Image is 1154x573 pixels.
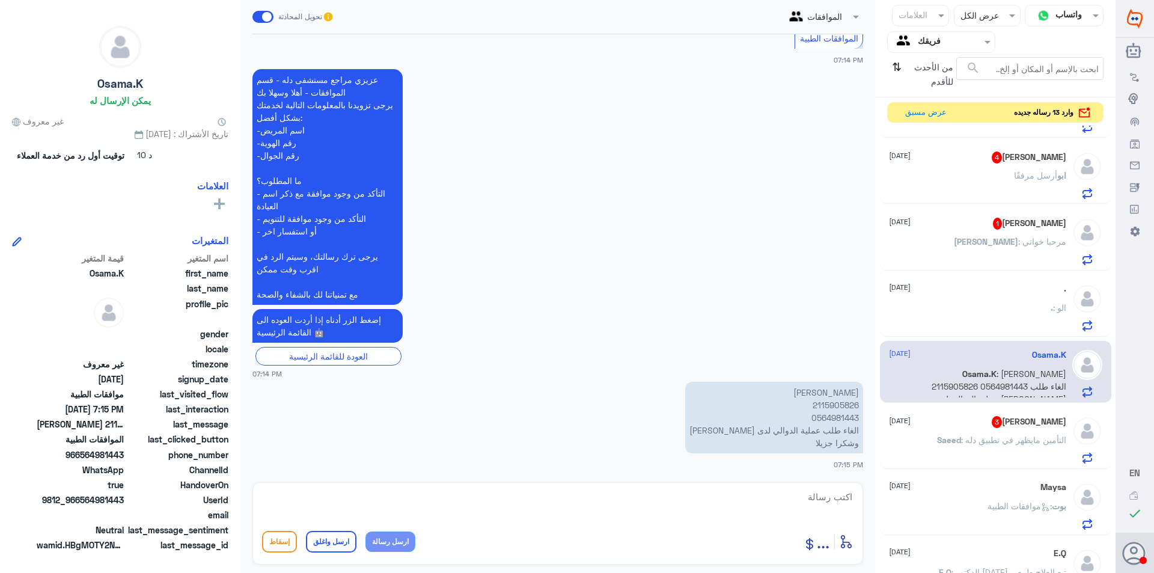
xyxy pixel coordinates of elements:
[892,57,902,88] i: ⇅
[817,528,829,555] button: ...
[126,358,228,370] span: timezone
[37,388,124,400] span: موافقات الطبية
[962,369,997,379] span: Osama.K
[37,267,124,280] span: Osama.K
[252,309,403,343] p: 12/8/2025, 7:14 PM
[1032,350,1066,360] h5: Osama.K
[126,464,228,476] span: ChannelId
[800,33,858,43] span: الموافقات الطبية
[966,61,980,75] span: search
[126,373,228,385] span: signup_date
[37,418,124,431] span: اسامة اسماعيل 2115905826 0564981443 الغاء طلب عملية الدوالي لدى الدكتور ايمن المخزنجي وشكرا جزيلا
[889,216,911,227] span: [DATE]
[365,532,415,552] button: ارسل رسالة
[834,461,863,468] span: 07:15 PM
[1052,501,1066,511] span: بوت
[1128,506,1142,521] i: check
[889,415,911,426] span: [DATE]
[37,509,124,521] span: null
[97,77,143,91] h5: Osama.K
[685,382,863,453] p: 12/8/2025, 7:15 PM
[197,180,228,191] h6: العلامات
[1127,9,1143,28] img: Widebot Logo
[993,218,1002,230] span: 1
[37,328,124,340] span: null
[1072,482,1102,512] img: defaultAdmin.png
[12,115,64,127] span: غير معروف
[94,298,124,328] img: defaultAdmin.png
[992,416,1002,428] span: 3
[306,531,356,553] button: ارسل واغلق
[1014,107,1073,118] span: وارد 13 رساله جديده
[889,282,911,293] span: [DATE]
[126,403,228,415] span: last_interaction
[1123,542,1146,565] button: الصورة الشخصية
[17,149,124,162] span: توقيت أول رد من خدمة العملاء
[1034,7,1052,25] img: whatsapp.png
[37,403,124,415] span: 2025-08-12T16:15:57.689Z
[37,479,124,491] span: true
[1072,416,1102,446] img: defaultAdmin.png
[192,235,228,246] h6: المتغيرات
[1072,284,1102,314] img: defaultAdmin.png
[889,547,911,557] span: [DATE]
[992,152,1002,164] span: 4
[889,480,911,491] span: [DATE]
[897,8,927,24] div: العلامات
[957,58,1103,79] input: ابحث بالإسم أو المكان أو إلخ..
[834,56,863,64] span: 07:14 PM
[129,145,161,167] span: 10 د
[252,69,403,305] p: 12/8/2025, 7:14 PM
[1129,467,1140,478] span: EN
[37,252,124,265] span: قيمة المتغير
[37,358,124,370] span: غير معروف
[90,95,151,106] h6: يمكن الإرسال له
[988,501,1052,511] span: : موافقات الطبية
[1051,302,1053,313] span: .
[37,494,124,506] span: 9812_966564981443
[126,328,228,340] span: gender
[37,464,124,476] span: 2
[897,33,915,51] img: yourTeam.svg
[1018,236,1066,247] span: : مرحبا خواتي
[817,530,829,552] span: ...
[37,433,124,446] span: الموافقات الطبية
[1129,467,1140,479] button: EN
[961,435,1066,445] span: : التأمين مايظهر في تطبيق دله
[126,539,228,551] span: last_message_id
[126,388,228,400] span: last_visited_flow
[37,449,124,461] span: 966564981443
[126,418,228,431] span: last_message
[1040,482,1066,492] h5: Maysa
[126,298,228,325] span: profile_pic
[126,509,228,521] span: email
[37,524,124,536] span: 0
[1014,170,1057,180] span: أرسل مرفقًا
[126,433,228,446] span: last_clicked_button
[126,252,228,265] span: اسم المتغير
[12,127,228,140] span: تاريخ الأشتراك : [DATE]
[1072,152,1102,182] img: defaultAdmin.png
[100,26,141,67] img: defaultAdmin.png
[1057,170,1066,180] span: ابو
[252,369,282,379] span: 07:14 PM
[937,435,961,445] span: Saeed
[255,347,401,366] div: العودة للقائمة الرئيسية
[126,479,228,491] span: HandoverOn
[889,348,911,359] span: [DATE]
[889,150,911,161] span: [DATE]
[1072,218,1102,248] img: defaultAdmin.png
[126,267,228,280] span: first_name
[37,373,124,385] span: 2025-08-12T16:14:31.649Z
[126,282,228,295] span: last_name
[126,343,228,355] span: locale
[900,103,951,123] button: عرض مسبق
[932,369,1066,417] span: : [PERSON_NAME] 2115905826 0564981443 الغاء طلب عملية الدوالي لدى [PERSON_NAME] و[PERSON_NAME]
[1053,302,1066,313] span: : الو
[1072,350,1102,380] img: defaultAdmin.png
[126,449,228,461] span: phone_number
[1064,284,1066,294] h5: .
[126,524,228,536] span: last_message_sentiment
[993,218,1066,230] h5: Ali Fllataha
[37,539,124,551] span: wamid.HBgMOTY2NTY0OTgxNDQzFQIAEhgUM0FBRjdCQjE0MDQ1OUYyRDhERDMA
